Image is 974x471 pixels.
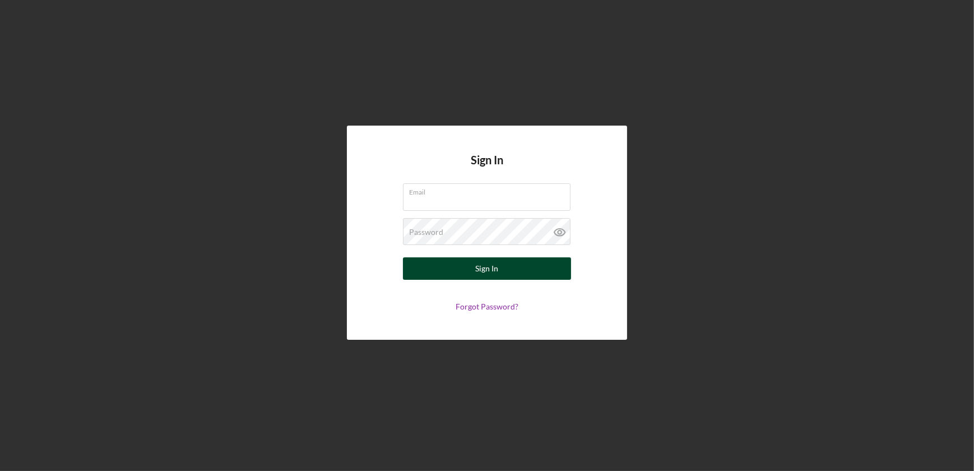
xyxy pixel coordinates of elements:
label: Password [409,228,443,237]
a: Forgot Password? [456,302,518,311]
label: Email [409,184,571,196]
h4: Sign In [471,154,503,183]
button: Sign In [403,257,571,280]
div: Sign In [476,257,499,280]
